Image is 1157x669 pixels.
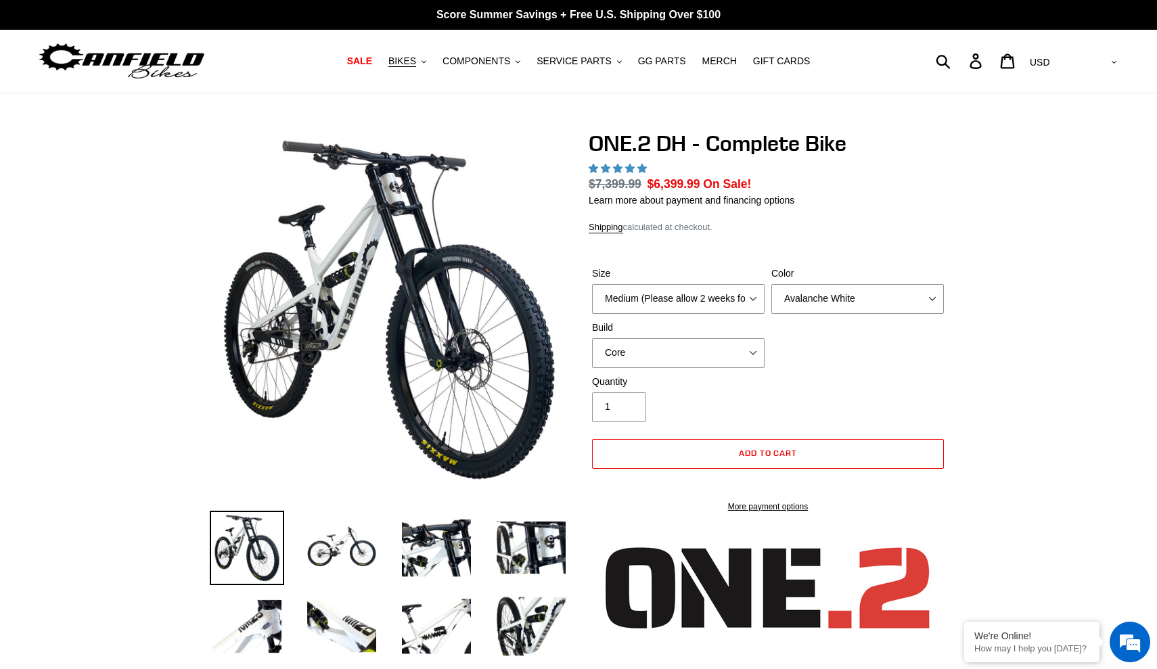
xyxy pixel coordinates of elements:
span: MERCH [702,55,737,67]
a: SALE [340,52,379,70]
label: Color [771,267,944,281]
button: BIKES [382,52,433,70]
span: SERVICE PARTS [537,55,611,67]
img: Load image into Gallery viewer, ONE.2 DH - Complete Bike [304,589,379,664]
span: SALE [347,55,372,67]
img: ONE.2 DH - Complete Bike [212,133,566,486]
a: Shipping [589,222,623,233]
img: Load image into Gallery viewer, ONE.2 DH - Complete Bike [494,511,568,585]
a: MERCH [696,52,744,70]
label: Quantity [592,375,765,389]
span: $6,399.99 [648,177,700,191]
label: Size [592,267,765,281]
img: Load image into Gallery viewer, ONE.2 DH - Complete Bike [494,589,568,664]
img: Load image into Gallery viewer, ONE.2 DH - Complete Bike [399,589,474,664]
span: GIFT CARDS [753,55,811,67]
button: Add to cart [592,439,944,469]
span: GG PARTS [638,55,686,67]
img: Load image into Gallery viewer, ONE.2 DH - Complete Bike [210,589,284,664]
div: calculated at checkout. [589,221,947,234]
span: COMPONENTS [443,55,510,67]
label: Build [592,321,765,335]
h1: ONE.2 DH - Complete Bike [589,131,947,156]
span: Add to cart [739,448,798,458]
a: GIFT CARDS [746,52,817,70]
span: 5.00 stars [589,163,650,174]
input: Search [943,46,978,76]
span: On Sale! [703,175,751,193]
img: Load image into Gallery viewer, ONE.2 DH - Complete Bike [399,511,474,585]
img: Canfield Bikes [37,40,206,83]
button: COMPONENTS [436,52,527,70]
s: $7,399.99 [589,177,641,191]
button: SERVICE PARTS [530,52,628,70]
a: Learn more about payment and financing options [589,195,794,206]
a: GG PARTS [631,52,693,70]
a: More payment options [592,501,944,513]
img: Load image into Gallery viewer, ONE.2 DH - Complete Bike [210,511,284,585]
span: BIKES [388,55,416,67]
div: We're Online! [974,630,1089,641]
img: Load image into Gallery viewer, ONE.2 DH - Complete Bike [304,511,379,585]
p: How may I help you today? [974,643,1089,653]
